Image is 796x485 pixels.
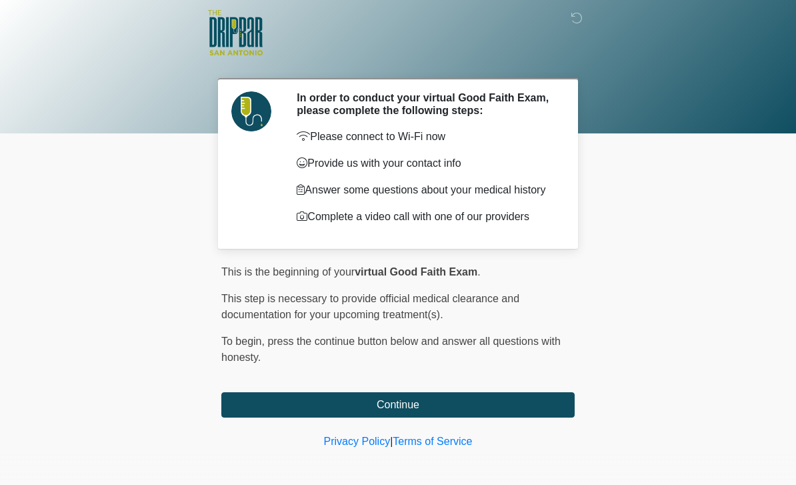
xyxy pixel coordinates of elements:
[355,266,477,278] strong: virtual Good Faith Exam
[393,436,472,447] a: Terms of Service
[324,436,391,447] a: Privacy Policy
[208,10,263,57] img: The DRIPBaR - San Antonio Fossil Creek Logo
[297,209,555,225] p: Complete a video call with one of our providers
[231,91,271,131] img: Agent Avatar
[221,293,519,320] span: This step is necessary to provide official medical clearance and documentation for your upcoming ...
[477,266,480,278] span: .
[221,336,561,363] span: press the continue button below and answer all questions with honesty.
[390,436,393,447] a: |
[221,266,355,278] span: This is the beginning of your
[297,155,555,171] p: Provide us with your contact info
[297,182,555,198] p: Answer some questions about your medical history
[221,336,267,347] span: To begin,
[297,91,555,117] h2: In order to conduct your virtual Good Faith Exam, please complete the following steps:
[221,392,575,418] button: Continue
[297,129,555,145] p: Please connect to Wi-Fi now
